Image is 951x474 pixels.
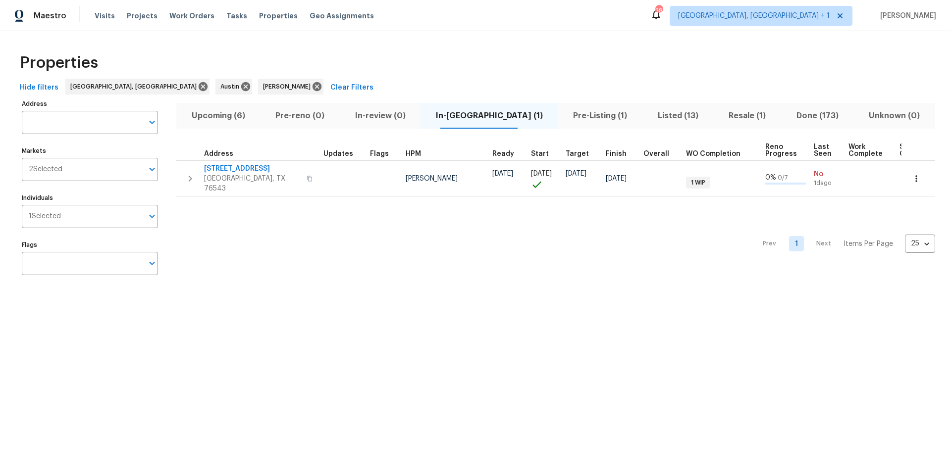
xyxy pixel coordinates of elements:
[566,150,589,157] span: Target
[145,162,159,176] button: Open
[531,170,552,177] span: [DATE]
[29,212,61,221] span: 1 Selected
[22,195,158,201] label: Individuals
[65,79,210,95] div: [GEOGRAPHIC_DATA], [GEOGRAPHIC_DATA]
[564,109,636,123] span: Pre-Listing (1)
[765,174,776,181] span: 0 %
[95,11,115,21] span: Visits
[426,109,552,123] span: In-[GEOGRAPHIC_DATA] (1)
[687,179,709,187] span: 1 WIP
[263,82,315,92] span: [PERSON_NAME]
[814,169,841,179] span: No
[876,11,936,21] span: [PERSON_NAME]
[899,143,934,157] span: Setup Complete
[204,164,301,174] span: [STREET_ADDRESS]
[406,175,458,182] span: [PERSON_NAME]
[686,150,740,157] span: WO Completion
[220,82,243,92] span: Austin
[16,79,62,97] button: Hide filters
[606,150,627,157] span: Finish
[566,150,598,157] div: Target renovation project end date
[20,58,98,68] span: Properties
[22,242,158,248] label: Flags
[127,11,158,21] span: Projects
[370,150,389,157] span: Flags
[655,6,662,16] div: 38
[406,150,421,157] span: HPM
[34,11,66,21] span: Maestro
[259,11,298,21] span: Properties
[169,11,214,21] span: Work Orders
[492,170,513,177] span: [DATE]
[226,12,247,19] span: Tasks
[678,11,830,21] span: [GEOGRAPHIC_DATA], [GEOGRAPHIC_DATA] + 1
[29,165,62,174] span: 2 Selected
[330,82,373,94] span: Clear Filters
[215,79,252,95] div: Austin
[70,82,201,92] span: [GEOGRAPHIC_DATA], [GEOGRAPHIC_DATA]
[787,109,847,123] span: Done (173)
[643,150,669,157] span: Overall
[531,150,558,157] div: Actual renovation start date
[145,115,159,129] button: Open
[492,150,514,157] span: Ready
[258,79,323,95] div: [PERSON_NAME]
[720,109,775,123] span: Resale (1)
[848,143,883,157] span: Work Complete
[905,231,935,256] div: 25
[326,79,377,97] button: Clear Filters
[266,109,333,123] span: Pre-reno (0)
[20,82,58,94] span: Hide filters
[204,150,233,157] span: Address
[310,11,374,21] span: Geo Assignments
[566,170,586,177] span: [DATE]
[492,150,523,157] div: Earliest renovation start date (first business day after COE or Checkout)
[182,109,254,123] span: Upcoming (6)
[778,175,788,181] span: 0 / 7
[753,203,935,285] nav: Pagination Navigation
[323,150,353,157] span: Updates
[346,109,415,123] span: In-review (0)
[204,174,301,193] span: [GEOGRAPHIC_DATA], TX 76543
[606,175,627,182] span: [DATE]
[145,209,159,223] button: Open
[844,239,893,249] p: Items Per Page
[814,143,832,157] span: Last Seen
[145,256,159,270] button: Open
[789,236,804,251] a: Goto page 1
[527,160,562,196] td: Project started on time
[606,150,635,157] div: Projected renovation finish date
[765,143,797,157] span: Reno Progress
[860,109,929,123] span: Unknown (0)
[531,150,549,157] span: Start
[648,109,707,123] span: Listed (13)
[814,179,841,188] span: 1d ago
[22,101,158,107] label: Address
[643,150,678,157] div: Days past target finish date
[22,148,158,154] label: Markets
